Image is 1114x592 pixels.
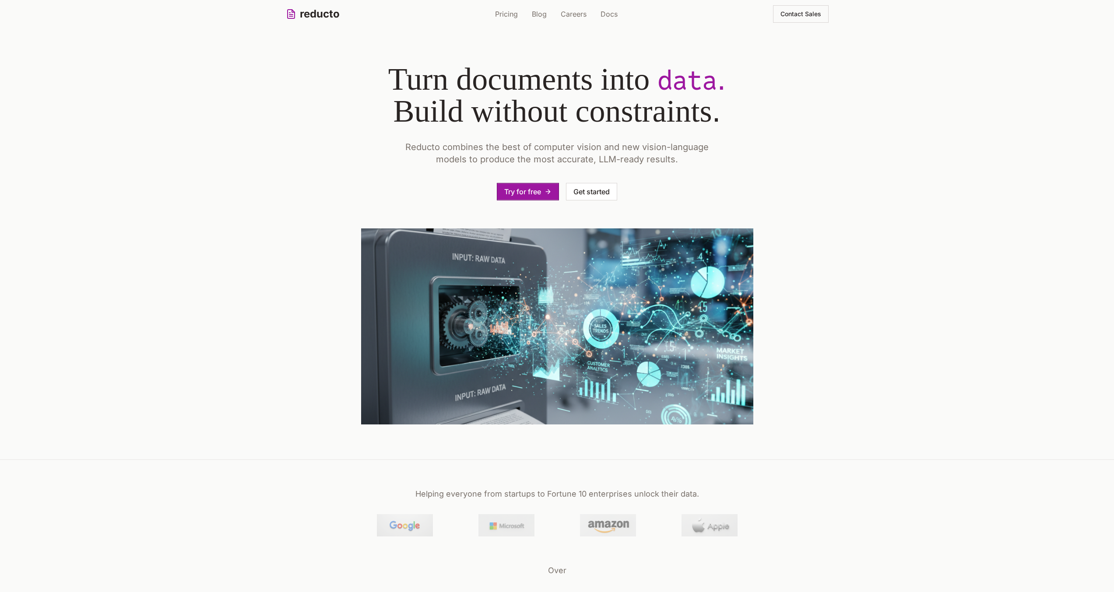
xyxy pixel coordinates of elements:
div: Over [265,564,850,577]
a: Careers [561,9,587,19]
img: Apple company logo [682,514,738,536]
img: Microsoft company logo [478,514,534,536]
span: . [717,61,726,96]
a: Docs [601,9,618,19]
a: Pricing [495,9,518,19]
a: Blog [532,9,547,19]
p: Reducto combines the best of computer vision and new vision-language models to produce the most a... [389,141,725,165]
button: Get started [566,183,617,200]
a: reducto [286,7,340,21]
img: Document processing and data transformation visualization [361,228,753,424]
span: . [712,93,720,128]
span: Turn documents into [388,62,726,129]
button: Contact Sales [773,5,829,23]
span: data [657,63,717,98]
button: Try for free [497,183,559,200]
img: Google company logo [377,514,433,536]
p: Helping everyone from startups to Fortune 10 enterprises unlock their data. [265,488,850,500]
img: Amazon company logo [580,514,636,536]
span: Build without constraints [394,94,721,129]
